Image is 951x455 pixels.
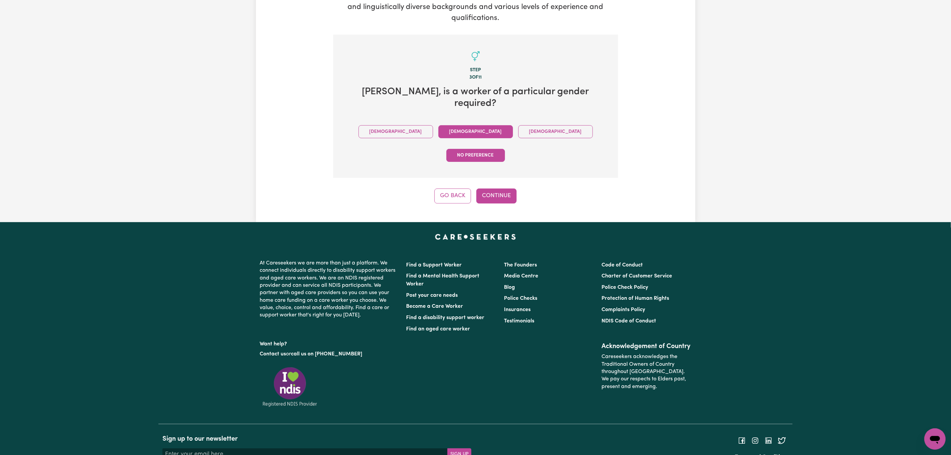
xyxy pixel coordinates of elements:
a: The Founders [504,262,537,268]
button: [DEMOGRAPHIC_DATA] [438,125,513,138]
a: Follow Careseekers on Twitter [778,438,786,443]
p: At Careseekers we are more than just a platform. We connect individuals directly to disability su... [260,257,398,322]
button: [DEMOGRAPHIC_DATA] [358,125,433,138]
a: Follow Careseekers on Facebook [738,438,746,443]
h2: Sign up to our newsletter [162,435,471,443]
a: Find a disability support worker [406,315,485,320]
h2: [PERSON_NAME] , is a worker of a particular gender required? [344,86,607,109]
a: Become a Care Worker [406,304,463,309]
p: Careseekers acknowledges the Traditional Owners of Country throughout [GEOGRAPHIC_DATA]. We pay o... [601,350,691,393]
a: Police Checks [504,296,537,301]
a: Media Centre [504,273,538,279]
h2: Acknowledgement of Country [601,342,691,350]
button: Go Back [434,189,471,203]
a: Code of Conduct [601,262,643,268]
a: Careseekers home page [435,234,516,239]
a: Charter of Customer Service [601,273,672,279]
a: Police Check Policy [601,285,648,290]
a: Post your care needs [406,293,458,298]
a: NDIS Code of Conduct [601,318,656,324]
img: Registered NDIS provider [260,366,320,408]
a: Find an aged care worker [406,326,470,332]
a: Find a Mental Health Support Worker [406,273,480,287]
p: Want help? [260,338,398,348]
a: Find a Support Worker [406,262,462,268]
a: Contact us [260,351,286,357]
button: No preference [446,149,505,162]
a: call us on [PHONE_NUMBER] [291,351,362,357]
a: Follow Careseekers on Instagram [751,438,759,443]
a: Insurances [504,307,531,312]
button: Continue [476,189,517,203]
a: Blog [504,285,515,290]
a: Protection of Human Rights [601,296,669,301]
div: Step [344,67,607,74]
p: or [260,348,398,360]
a: Testimonials [504,318,534,324]
button: [DEMOGRAPHIC_DATA] [518,125,593,138]
a: Follow Careseekers on LinkedIn [765,438,773,443]
a: Complaints Policy [601,307,645,312]
iframe: Button to launch messaging window, conversation in progress [924,428,946,450]
div: 3 of 11 [344,74,607,81]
